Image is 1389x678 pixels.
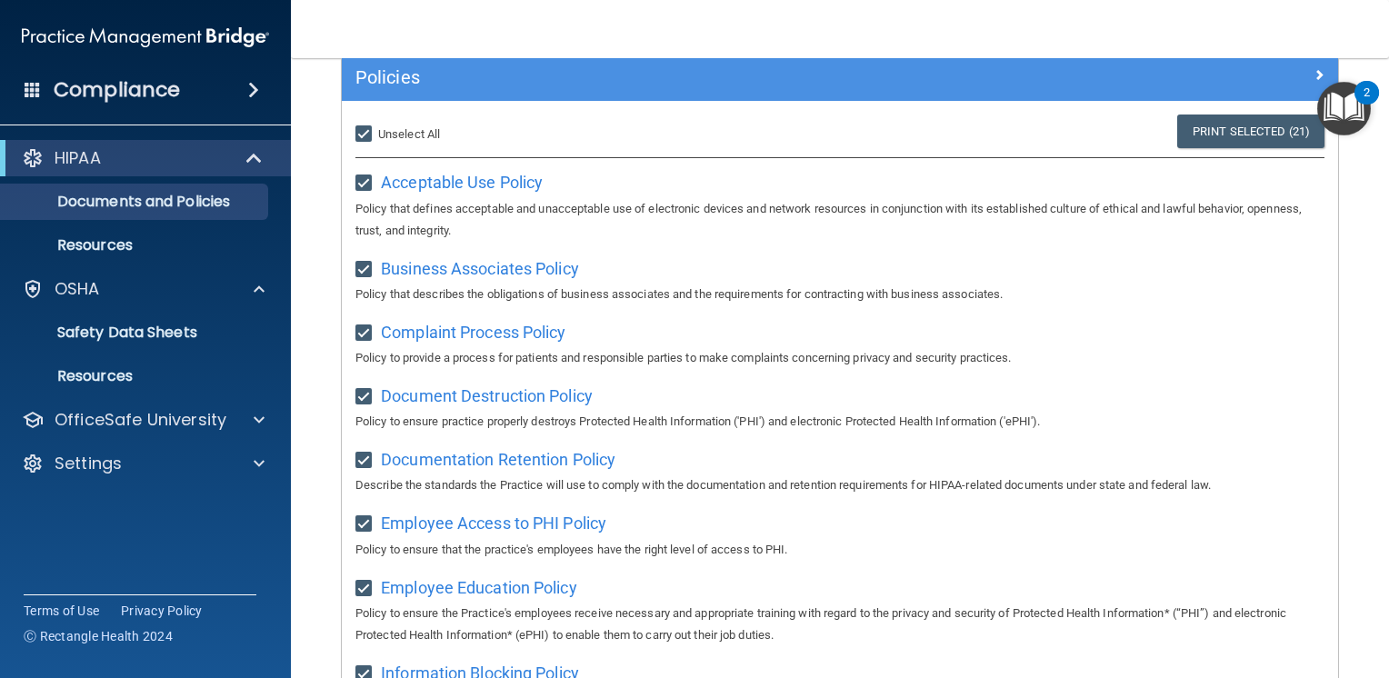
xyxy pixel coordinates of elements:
[355,63,1324,92] a: Policies
[55,278,100,300] p: OSHA
[1317,82,1371,135] button: Open Resource Center, 2 new notifications
[12,367,260,385] p: Resources
[355,284,1324,305] p: Policy that describes the obligations of business associates and the requirements for contracting...
[12,236,260,254] p: Resources
[381,259,579,278] span: Business Associates Policy
[355,67,1075,87] h5: Policies
[355,603,1324,646] p: Policy to ensure the Practice's employees receive necessary and appropriate training with regard ...
[355,347,1324,369] p: Policy to provide a process for patients and responsible parties to make complaints concerning pr...
[55,409,226,431] p: OfficeSafe University
[54,77,180,103] h4: Compliance
[22,147,264,169] a: HIPAA
[378,127,440,141] span: Unselect All
[355,411,1324,433] p: Policy to ensure practice properly destroys Protected Health Information ('PHI') and electronic P...
[381,513,606,533] span: Employee Access to PHI Policy
[24,627,173,645] span: Ⓒ Rectangle Health 2024
[355,127,376,142] input: Unselect All
[24,602,99,620] a: Terms of Use
[381,173,543,192] span: Acceptable Use Policy
[381,450,615,469] span: Documentation Retention Policy
[121,602,203,620] a: Privacy Policy
[355,474,1324,496] p: Describe the standards the Practice will use to comply with the documentation and retention requi...
[22,409,265,431] a: OfficeSafe University
[55,453,122,474] p: Settings
[12,193,260,211] p: Documents and Policies
[22,453,265,474] a: Settings
[12,324,260,342] p: Safety Data Sheets
[381,386,593,405] span: Document Destruction Policy
[355,539,1324,561] p: Policy to ensure that the practice's employees have the right level of access to PHI.
[1177,115,1324,148] a: Print Selected (21)
[55,147,101,169] p: HIPAA
[355,198,1324,242] p: Policy that defines acceptable and unacceptable use of electronic devices and network resources i...
[22,278,265,300] a: OSHA
[381,578,577,597] span: Employee Education Policy
[22,19,269,55] img: PMB logo
[381,323,565,342] span: Complaint Process Policy
[1364,93,1370,116] div: 2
